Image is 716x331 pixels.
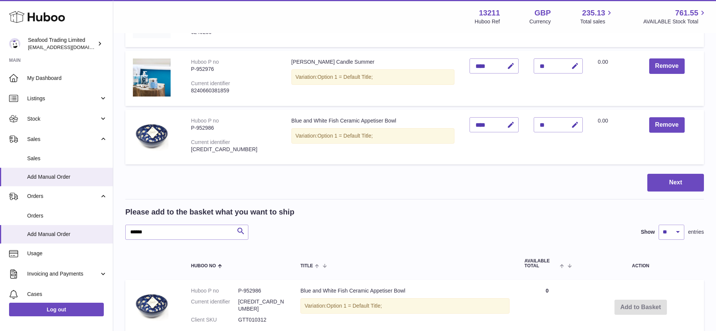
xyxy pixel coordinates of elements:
span: Option 1 = Default Title; [326,303,382,309]
div: P-952986 [191,124,276,132]
img: internalAdmin-13211@internal.huboo.com [9,38,20,49]
span: Huboo no [191,264,216,268]
dd: P-952986 [238,287,285,294]
div: Variation: [300,298,510,314]
dd: GTT010312 [238,316,285,323]
span: Usage [27,250,107,257]
span: [EMAIL_ADDRESS][DOMAIN_NAME] [28,44,111,50]
dt: Current identifier [191,298,238,313]
span: Cases [27,291,107,298]
strong: GBP [534,8,551,18]
strong: 13211 [479,8,500,18]
div: Variation: [291,128,454,144]
button: Next [647,174,704,192]
a: Log out [9,303,104,316]
dt: Huboo P no [191,287,238,294]
div: Huboo Ref [475,18,500,25]
span: entries [688,228,704,236]
span: Option 1 = Default Title; [317,74,373,80]
div: Currency [530,18,551,25]
span: Title [300,264,313,268]
label: Show [641,228,655,236]
span: AVAILABLE Total [525,259,558,268]
img: Blue and White Fish Ceramic Appetiser Bowl [133,287,171,325]
h2: Please add to the basket what you want to ship [125,207,294,217]
div: Variation: [291,69,454,85]
div: Huboo P no [191,118,219,124]
div: P-952976 [191,66,276,73]
span: My Dashboard [27,75,107,82]
span: Sales [27,155,107,162]
span: AVAILABLE Stock Total [643,18,707,25]
dt: Client SKU [191,316,238,323]
div: Huboo P no [191,59,219,65]
td: Blue and White Fish Ceramic Appetiser Bowl [284,110,462,164]
div: Current identifier [191,139,230,145]
span: Invoicing and Payments [27,270,99,277]
span: 235.13 [582,8,605,18]
span: Total sales [580,18,614,25]
div: 8240660381859 [191,87,276,94]
div: [CREDIT_CARD_NUMBER] [191,146,276,153]
span: 0.00 [598,59,608,65]
span: Stock [27,115,99,123]
span: Sales [27,136,99,143]
img: Jill Stein Candle Summer [133,58,171,97]
span: Add Manual Order [27,173,107,181]
span: Orders [27,212,107,219]
div: Current identifier [191,80,230,86]
span: Option 1 = Default Title; [317,133,373,139]
span: Orders [27,193,99,200]
button: Remove [649,58,685,74]
button: Remove [649,117,685,133]
dd: [CREDIT_CARD_NUMBER] [238,298,285,313]
span: Listings [27,95,99,102]
th: Action [577,251,704,276]
span: Add Manual Order [27,231,107,238]
img: Blue and White Fish Ceramic Appetiser Bowl [133,117,171,155]
a: 235.13 Total sales [580,8,614,25]
span: 0.00 [598,118,608,124]
div: Seafood Trading Limited [28,37,96,51]
span: 761.55 [675,8,698,18]
td: [PERSON_NAME] Candle Summer [284,51,462,106]
a: 761.55 AVAILABLE Stock Total [643,8,707,25]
